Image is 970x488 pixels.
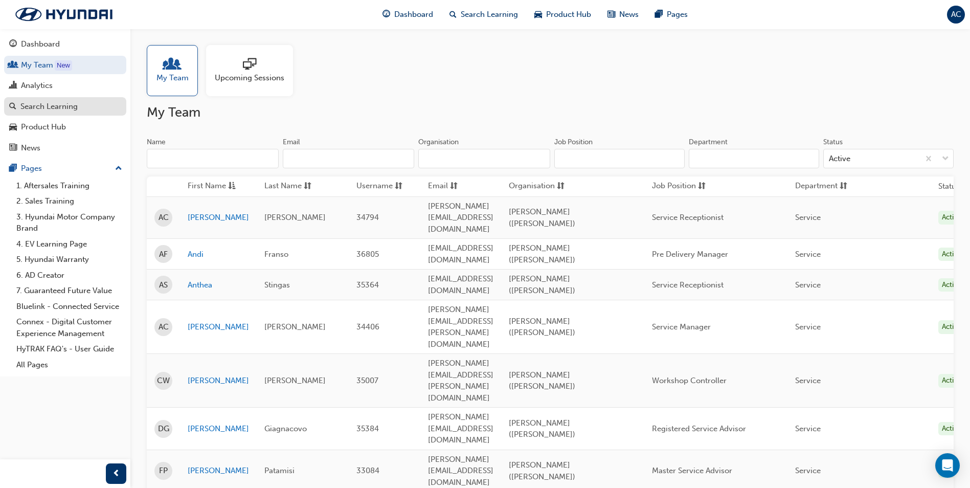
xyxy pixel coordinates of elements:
a: [PERSON_NAME] [188,465,249,477]
span: CW [157,375,170,387]
a: Anthea [188,279,249,291]
span: search-icon [9,102,16,112]
div: Search Learning [20,101,78,113]
span: 33084 [356,466,379,475]
div: Organisation [418,137,459,147]
span: AC [159,321,169,333]
input: Email [283,149,415,168]
span: Service Manager [652,322,711,331]
div: Pages [21,163,42,174]
span: [PERSON_NAME] ([PERSON_NAME]) [509,317,575,338]
span: Search Learning [461,9,518,20]
span: Dashboard [394,9,433,20]
span: [EMAIL_ADDRESS][DOMAIN_NAME] [428,274,493,295]
span: AF [159,249,168,260]
a: [PERSON_NAME] [188,375,249,387]
span: 34406 [356,322,379,331]
a: car-iconProduct Hub [526,4,599,25]
span: guage-icon [9,40,17,49]
div: Active [938,374,965,388]
span: [PERSON_NAME] [264,322,326,331]
span: AS [159,279,168,291]
a: HyTRAK FAQ's - User Guide [12,341,126,357]
button: Emailsorting-icon [428,180,484,193]
span: [PERSON_NAME] ([PERSON_NAME]) [509,418,575,439]
input: Organisation [418,149,550,168]
span: [PERSON_NAME] ([PERSON_NAME]) [509,370,575,391]
span: pages-icon [9,164,17,173]
span: First Name [188,180,226,193]
span: sorting-icon [698,180,706,193]
button: Last Namesorting-icon [264,180,321,193]
span: Patamisi [264,466,295,475]
span: [PERSON_NAME][EMAIL_ADDRESS][DOMAIN_NAME] [428,412,493,445]
div: Active [938,422,965,436]
a: 5. Hyundai Warranty [12,252,126,268]
span: AC [951,9,961,20]
button: DashboardMy TeamAnalyticsSearch LearningProduct HubNews [4,33,126,159]
span: Service [795,466,821,475]
span: car-icon [9,123,17,132]
span: Email [428,180,448,193]
span: 36805 [356,250,379,259]
span: Department [795,180,838,193]
span: News [619,9,639,20]
span: sessionType_ONLINE_URL-icon [243,58,256,72]
a: 4. EV Learning Page [12,236,126,252]
span: 35007 [356,376,378,385]
span: car-icon [534,8,542,21]
span: Service [795,250,821,259]
a: Trak [5,4,123,25]
span: Service [795,376,821,385]
span: 35364 [356,280,379,290]
span: pages-icon [655,8,663,21]
span: [PERSON_NAME][EMAIL_ADDRESS][PERSON_NAME][DOMAIN_NAME] [428,305,493,349]
span: Upcoming Sessions [215,72,284,84]
button: Pages [4,159,126,178]
span: chart-icon [9,81,17,91]
a: 2. Sales Training [12,193,126,209]
a: guage-iconDashboard [374,4,441,25]
div: Product Hub [21,121,66,133]
a: 1. Aftersales Training [12,178,126,194]
div: Department [689,137,728,147]
button: Usernamesorting-icon [356,180,413,193]
div: Analytics [21,80,53,92]
a: My Team [147,45,206,96]
span: up-icon [115,162,122,175]
span: Last Name [264,180,302,193]
span: Username [356,180,393,193]
span: Service [795,280,821,290]
a: 6. AD Creator [12,268,126,283]
span: My Team [156,72,189,84]
a: Connex - Digital Customer Experience Management [12,314,126,341]
div: Active [938,278,965,292]
span: sorting-icon [395,180,402,193]
span: sorting-icon [304,180,311,193]
a: Bluelink - Connected Service [12,299,126,315]
a: search-iconSearch Learning [441,4,526,25]
span: Service [795,424,821,433]
span: Pages [667,9,688,20]
div: Tooltip anchor [55,60,72,71]
span: 35384 [356,424,379,433]
span: Master Service Advisor [652,466,732,475]
a: pages-iconPages [647,4,696,25]
span: prev-icon [112,468,120,480]
span: Organisation [509,180,555,193]
span: Franso [264,250,288,259]
div: Active [938,320,965,334]
span: people-icon [166,58,179,72]
span: DG [158,423,169,435]
span: Pre Delivery Manager [652,250,728,259]
button: AC [947,6,965,24]
span: [EMAIL_ADDRESS][DOMAIN_NAME] [428,243,493,264]
div: Status [823,137,843,147]
a: Search Learning [4,97,126,116]
a: 3. Hyundai Motor Company Brand [12,209,126,236]
div: Email [283,137,300,147]
button: Organisationsorting-icon [509,180,565,193]
input: Job Position [554,149,685,168]
a: My Team [4,56,126,75]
